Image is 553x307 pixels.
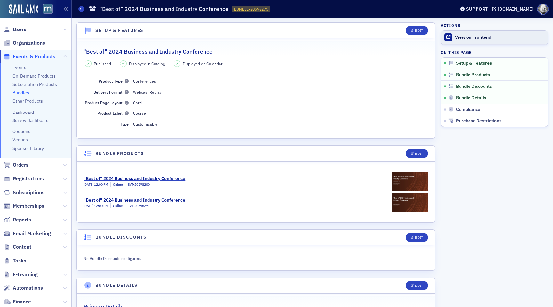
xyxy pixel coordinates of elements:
[97,111,129,116] span: Product Label
[466,6,488,12] div: Support
[4,244,31,251] a: Content
[13,230,51,237] span: Email Marketing
[441,31,548,44] a: View on Frontend
[13,26,26,33] span: Users
[133,108,427,118] dd: Course
[84,170,428,192] a: "Best of" 2024 Business and Industry Conference[DATE] 12:00 PMOnlineEVT-20598200
[95,150,144,157] h4: Bundle Products
[12,81,57,87] a: Subscription Products
[100,5,228,13] h1: "Best of" 2024 Business and Industry Conference
[85,100,129,105] span: Product Page Layout
[95,282,138,289] h4: Bundle Details
[133,100,142,105] span: Card
[12,90,29,95] a: Bundles
[537,4,549,15] span: Profile
[4,162,28,169] a: Orders
[415,152,423,155] div: Edit
[129,61,165,67] span: Displayed in Catalog
[4,298,31,305] a: Finance
[13,39,45,46] span: Organizations
[13,271,38,278] span: E-Learning
[13,203,44,210] span: Memberships
[12,129,30,134] a: Coupons
[95,234,147,241] h4: Bundle Discounts
[12,64,26,70] a: Events
[13,285,43,292] span: Automations
[4,230,51,237] a: Email Marketing
[94,182,108,187] span: 12:00 PM
[456,84,492,89] span: Bundle Discounts
[183,61,223,67] span: Displayed on Calendar
[13,244,31,251] span: Content
[415,284,423,287] div: Edit
[95,27,143,34] h4: Setup & Features
[99,79,129,84] span: Product Type
[456,107,480,112] span: Compliance
[4,257,26,264] a: Tasks
[13,216,31,223] span: Reports
[84,192,428,213] a: "Best of" 2024 Business and Industry Conference[DATE] 12:00 PMOnlineEVT-20598271
[406,26,428,35] button: Edit
[406,281,428,290] button: Edit
[406,233,428,242] button: Edit
[13,257,26,264] span: Tasks
[12,73,56,79] a: On-Demand Products
[498,6,533,12] div: [DOMAIN_NAME]
[84,47,212,56] h2: "Best of" 2024 Business and Industry Conference
[456,118,501,124] span: Purchase Restrictions
[4,39,45,46] a: Organizations
[133,79,156,84] span: Conferences
[9,4,38,15] img: SailAMX
[12,109,34,115] a: Dashboard
[406,149,428,158] button: Edit
[94,61,111,67] span: Published
[125,203,150,209] div: EVT-20598271
[125,182,150,187] div: EVT-20598200
[13,298,31,305] span: Finance
[456,72,490,78] span: Bundle Products
[84,197,185,203] div: "Best of" 2024 Business and Industry Conference
[4,216,31,223] a: Reports
[38,4,53,15] a: View Homepage
[441,49,548,55] h4: On this page
[43,4,53,14] img: SailAMX
[12,145,44,151] a: Sponsor Library
[110,203,123,209] div: Online
[455,35,545,40] div: View on Frontend
[415,236,423,239] div: Edit
[415,29,423,32] div: Edit
[4,271,38,278] a: E-Learning
[12,98,43,104] a: Other Products
[456,61,492,66] span: Setup & Features
[441,22,461,28] h4: Actions
[84,254,299,261] div: No Bundle Discounts configured.
[94,203,108,208] span: 12:00 PM
[120,121,129,127] span: Type
[93,89,129,95] span: Delivery Format
[234,6,268,12] span: BUNDLE-20598275
[4,203,44,210] a: Memberships
[4,175,44,182] a: Registrations
[13,189,44,196] span: Subscriptions
[133,89,162,95] span: Webcast Replay
[456,95,486,101] span: Bundle Details
[492,7,536,11] button: [DOMAIN_NAME]
[4,53,55,60] a: Events & Products
[4,26,26,33] a: Users
[13,162,28,169] span: Orders
[84,175,185,182] div: "Best of" 2024 Business and Industry Conference
[84,203,94,208] span: [DATE]
[13,53,55,60] span: Events & Products
[12,137,28,143] a: Venues
[4,285,43,292] a: Automations
[4,189,44,196] a: Subscriptions
[13,175,44,182] span: Registrations
[12,118,49,123] a: Survey Dashboard
[133,119,427,129] dd: Customizable
[84,182,94,187] span: [DATE]
[110,182,123,187] div: Online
